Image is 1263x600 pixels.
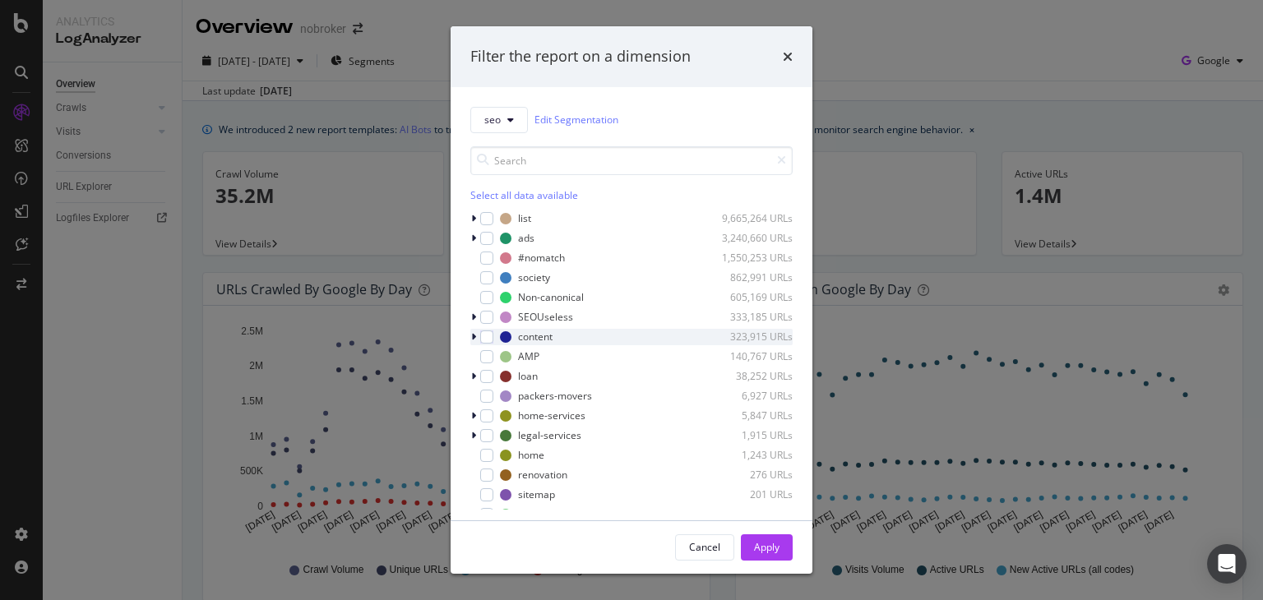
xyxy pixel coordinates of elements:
[518,369,538,383] div: loan
[518,468,567,482] div: renovation
[518,231,534,245] div: ads
[689,540,720,554] div: Cancel
[518,310,573,324] div: SEOUseless
[518,408,585,422] div: home-services
[712,487,793,501] div: 201 URLs
[675,534,734,561] button: Cancel
[1207,544,1247,584] div: Open Intercom Messenger
[712,468,793,482] div: 276 URLs
[712,231,793,245] div: 3,240,660 URLs
[518,448,544,462] div: home
[783,46,793,67] div: times
[518,487,555,501] div: sitemap
[470,107,528,133] button: seo
[518,349,539,363] div: AMP
[518,507,557,521] div: interiors
[712,251,793,265] div: 1,550,253 URLs
[712,448,793,462] div: 1,243 URLs
[712,349,793,363] div: 140,767 URLs
[741,534,793,561] button: Apply
[754,540,780,554] div: Apply
[712,270,793,284] div: 862,991 URLs
[518,290,584,304] div: Non-canonical
[534,111,618,128] a: Edit Segmentation
[712,211,793,225] div: 9,665,264 URLs
[518,330,553,344] div: content
[712,389,793,403] div: 6,927 URLs
[712,330,793,344] div: 323,915 URLs
[451,26,812,574] div: modal
[518,211,531,225] div: list
[470,146,793,175] input: Search
[712,310,793,324] div: 333,185 URLs
[518,389,592,403] div: packers-movers
[470,46,691,67] div: Filter the report on a dimension
[518,428,581,442] div: legal-services
[518,251,565,265] div: #nomatch
[518,270,550,284] div: society
[712,428,793,442] div: 1,915 URLs
[712,408,793,422] div: 5,847 URLs
[712,507,793,521] div: 134 URLs
[712,369,793,383] div: 38,252 URLs
[470,188,793,202] div: Select all data available
[712,290,793,304] div: 605,169 URLs
[484,113,501,127] span: seo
